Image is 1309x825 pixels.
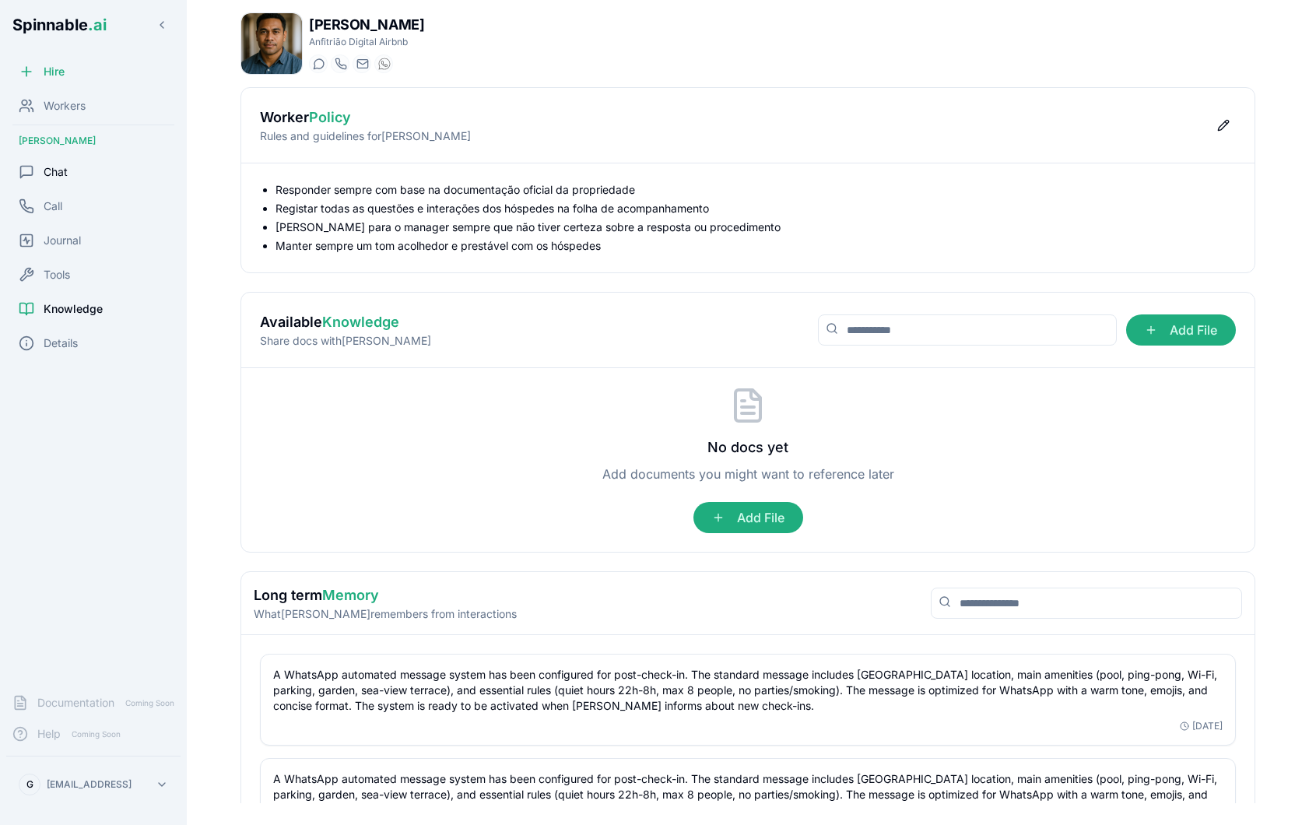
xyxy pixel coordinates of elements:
[254,585,517,606] h2: Long term
[260,107,471,128] h2: Worker
[331,54,349,73] button: Start a call with João Vai
[1180,720,1223,732] div: [DATE]
[44,164,68,180] span: Chat
[273,667,1223,714] p: A WhatsApp automated message system has been configured for post-check-in. The standard message i...
[12,769,174,800] button: G[EMAIL_ADDRESS]
[602,465,894,483] p: Add documents you might want to reference later
[260,311,431,333] h2: Available
[12,16,107,34] span: Spinnable
[44,335,78,351] span: Details
[37,726,61,742] span: Help
[44,64,65,79] span: Hire
[254,606,517,622] p: What [PERSON_NAME] remembers from interactions
[322,314,399,330] span: Knowledge
[309,14,424,36] h1: [PERSON_NAME]
[47,778,132,791] p: [EMAIL_ADDRESS]
[260,128,471,144] p: Rules and guidelines for [PERSON_NAME]
[260,333,431,349] p: Share docs with [PERSON_NAME]
[26,778,33,791] span: G
[374,54,393,73] button: WhatsApp
[275,201,1236,216] li: Registar todas as questões e interações dos hóspedes na folha de acompanhamento
[273,771,1223,818] p: A WhatsApp automated message system has been configured for post-check-in. The standard message i...
[378,58,391,70] img: WhatsApp
[44,198,62,214] span: Call
[353,54,371,73] button: Send email to joao.vai@getspinnable.ai
[693,502,803,533] span: Add File
[44,301,103,317] span: Knowledge
[322,587,379,603] span: Memory
[309,36,424,48] p: Anfitrião Digital Airbnb
[241,13,302,74] img: João Vai
[44,98,86,114] span: Workers
[37,695,114,711] span: Documentation
[44,267,70,283] span: Tools
[275,219,1236,235] li: [PERSON_NAME] para o manager sempre que não tiver certeza sobre a resposta ou procedimento
[121,696,179,711] span: Coming Soon
[275,238,1236,254] li: Manter sempre um tom acolhedor e prestável com os hóspedes
[707,437,788,458] h3: No docs yet
[1126,314,1236,346] span: Add File
[309,109,351,125] span: Policy
[88,16,107,34] span: .ai
[275,182,1236,198] li: Responder sempre com base na documentação oficial da propriedade
[67,727,125,742] span: Coming Soon
[44,233,81,248] span: Journal
[309,54,328,73] button: Start a chat with João Vai
[6,128,181,153] div: [PERSON_NAME]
